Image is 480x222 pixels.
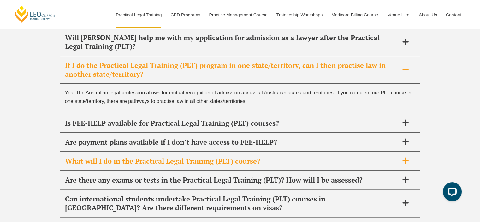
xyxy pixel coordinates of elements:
[272,1,327,28] a: Traineeship Workshops
[111,1,166,28] a: Practical Legal Training
[383,1,414,28] a: Venue Hire
[438,180,464,206] iframe: LiveChat chat widget
[65,195,399,212] span: Can international students undertake Practical Legal Training (PLT) courses in [GEOGRAPHIC_DATA]?...
[327,1,383,28] a: Medicare Billing Course
[204,1,272,28] a: Practice Management Course
[441,1,466,28] a: Contact
[65,157,399,165] span: What will I do in the Practical Legal Training (PLT) course?
[414,1,441,28] a: About Us
[166,1,204,28] a: CPD Programs
[65,138,399,147] span: Are payment plans available if I don’t have access to FEE-HELP?
[14,5,56,23] a: [PERSON_NAME] Centre for Law
[65,119,399,128] span: Is FEE-HELP available for Practical Legal Training (PLT) courses?
[65,61,399,79] span: If I do the Practical Legal Training (PLT) program in one state/territory, can I then practise la...
[65,33,399,51] span: Will [PERSON_NAME] help me with my application for admission as a lawyer after the Practical Lega...
[65,90,412,104] span: Yes. The Australian legal profession allows for mutual recognition of admission across all Austra...
[65,176,399,184] span: Are there any exams or tests in the Practical Legal Training (PLT)? How will I be assessed?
